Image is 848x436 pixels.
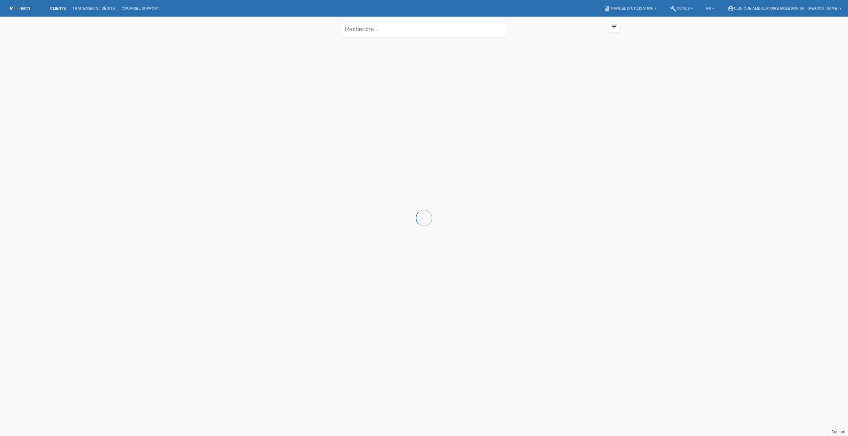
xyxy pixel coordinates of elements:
i: book [604,5,610,12]
a: account_circleClinique ambulatoire Moléson SA - [PERSON_NAME] ▾ [724,6,845,10]
i: account_circle [727,5,734,12]
input: Recherche... [341,22,507,37]
a: Support [831,430,845,434]
i: filter_list [610,23,618,30]
a: FR ▾ [703,6,717,10]
a: Clients [47,6,69,10]
a: MF Health [10,6,30,11]
a: bookManuel d’utilisation ▾ [600,6,660,10]
a: Courriel Support [118,6,162,10]
i: build [670,5,677,12]
a: buildOutils ▾ [667,6,696,10]
a: Traitements / débits [69,6,118,10]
